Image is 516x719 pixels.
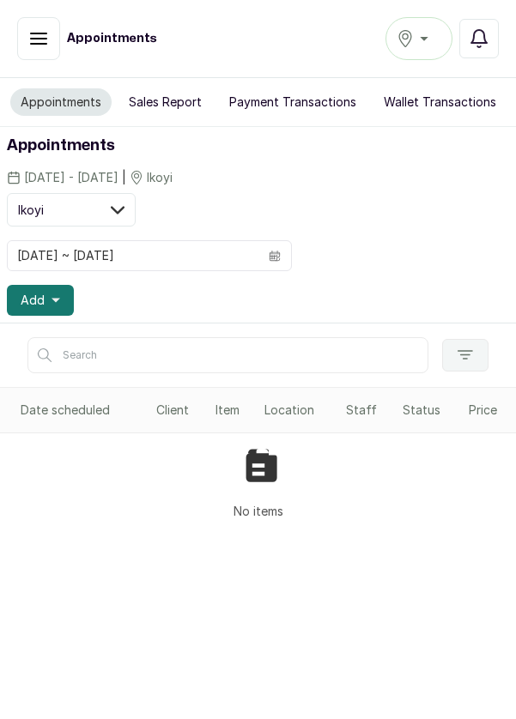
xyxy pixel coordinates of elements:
div: Date scheduled [21,402,143,419]
button: Ikoyi [7,193,136,227]
div: Status [403,402,455,419]
button: Sales Report [118,88,212,116]
button: Wallet Transactions [373,88,507,116]
h1: Appointments [7,134,509,158]
div: Staff [346,402,390,419]
button: Payment Transactions [219,88,367,116]
span: [DATE] - [DATE] [24,169,118,186]
div: Item [216,402,250,419]
span: Add [21,292,45,309]
h1: Appointments [67,30,157,47]
button: Appointments [10,88,112,116]
svg: calendar [269,250,281,262]
span: Ikoyi [18,201,44,219]
div: Price [469,402,509,419]
span: Ikoyi [147,169,173,186]
div: Location [264,402,332,419]
button: Add [7,285,74,316]
p: No items [234,502,283,520]
input: Search [27,337,428,373]
div: Client [156,402,202,419]
input: Select date [8,241,258,270]
span: | [122,168,126,186]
